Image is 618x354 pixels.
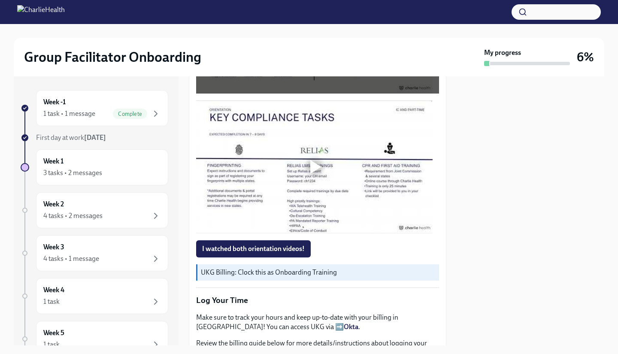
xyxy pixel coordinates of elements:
[43,328,64,338] h6: Week 5
[21,278,168,314] a: Week 41 task
[43,340,60,349] div: 1 task
[196,240,311,257] button: I watched both orientation videos!
[201,268,436,277] p: UKG Billing: Clock this as Onboarding Training
[113,111,147,117] span: Complete
[43,254,99,263] div: 4 tasks • 1 message
[43,297,60,306] div: 1 task
[84,133,106,142] strong: [DATE]
[43,97,66,107] h6: Week -1
[21,90,168,126] a: Week -11 task • 1 messageComplete
[202,245,305,253] span: I watched both orientation videos!
[43,168,102,178] div: 3 tasks • 2 messages
[43,109,95,118] div: 1 task • 1 message
[196,295,439,306] p: Log Your Time
[43,157,64,166] h6: Week 1
[17,5,65,19] img: CharlieHealth
[43,200,64,209] h6: Week 2
[484,48,521,57] strong: My progress
[21,192,168,228] a: Week 24 tasks • 2 messages
[196,313,439,332] p: Make sure to track your hours and keep up-to-date with your billing in [GEOGRAPHIC_DATA]! You can...
[43,285,64,295] h6: Week 4
[21,235,168,271] a: Week 34 tasks • 1 message
[344,323,358,331] a: Okta
[36,133,106,142] span: First day at work
[43,242,64,252] h6: Week 3
[577,49,594,65] h3: 6%
[43,211,103,221] div: 4 tasks • 2 messages
[21,149,168,185] a: Week 13 tasks • 2 messages
[24,48,201,66] h2: Group Facilitator Onboarding
[21,133,168,142] a: First day at work[DATE]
